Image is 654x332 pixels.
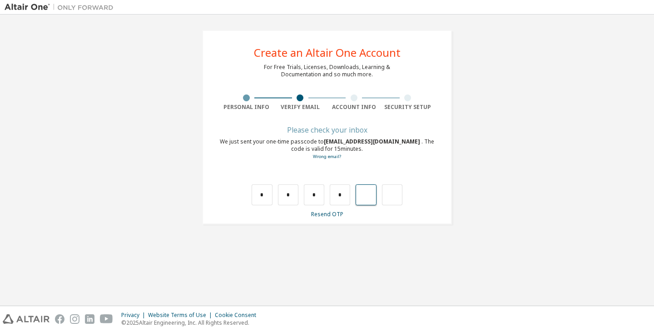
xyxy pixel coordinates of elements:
[324,138,421,145] span: [EMAIL_ADDRESS][DOMAIN_NAME]
[273,104,327,111] div: Verify Email
[100,314,113,324] img: youtube.svg
[219,104,273,111] div: Personal Info
[121,319,262,327] p: © 2025 Altair Engineering, Inc. All Rights Reserved.
[219,127,435,133] div: Please check your inbox
[264,64,390,78] div: For Free Trials, Licenses, Downloads, Learning & Documentation and so much more.
[85,314,94,324] img: linkedin.svg
[215,312,262,319] div: Cookie Consent
[55,314,64,324] img: facebook.svg
[381,104,435,111] div: Security Setup
[148,312,215,319] div: Website Terms of Use
[254,47,401,58] div: Create an Altair One Account
[311,210,343,218] a: Resend OTP
[3,314,50,324] img: altair_logo.svg
[5,3,118,12] img: Altair One
[219,138,435,160] div: We just sent your one-time passcode to . The code is valid for 15 minutes.
[70,314,79,324] img: instagram.svg
[121,312,148,319] div: Privacy
[313,154,341,159] a: Go back to the registration form
[327,104,381,111] div: Account Info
